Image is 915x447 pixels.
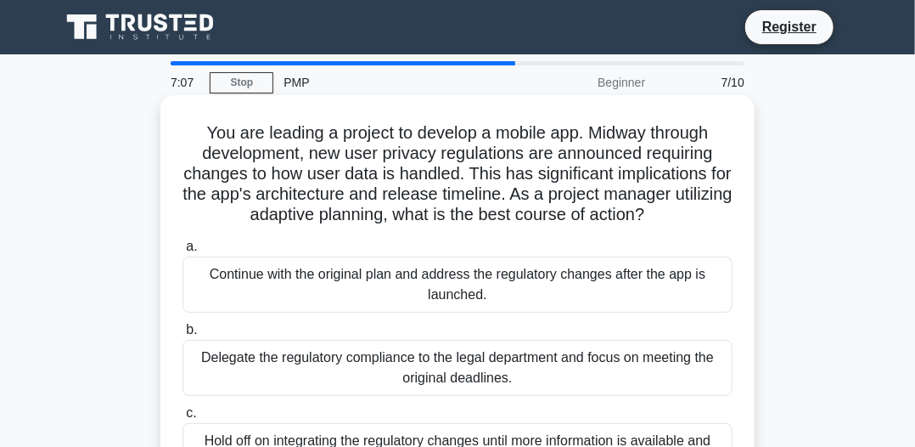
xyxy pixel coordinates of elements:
[186,322,197,337] span: b.
[273,65,507,99] div: PMP
[752,16,827,37] a: Register
[186,239,197,253] span: a.
[182,340,733,396] div: Delegate the regulatory compliance to the legal department and focus on meeting the original dead...
[186,405,196,420] span: c.
[160,65,210,99] div: 7:07
[182,257,733,313] div: Continue with the original plan and address the regulatory changes after the app is launched.
[181,122,734,226] h5: You are leading a project to develop a mobile app. Midway through development, new user privacy r...
[210,72,273,93] a: Stop
[655,65,755,99] div: 7/10
[507,65,655,99] div: Beginner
